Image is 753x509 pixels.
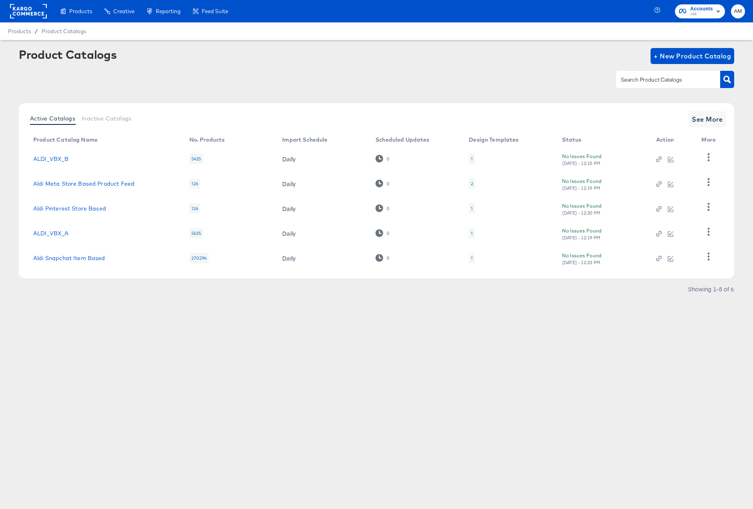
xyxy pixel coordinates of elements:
button: See More [689,111,726,127]
div: 5635 [189,228,203,238]
button: + New Product Catalog [651,48,734,64]
div: 0 [386,230,390,236]
th: More [695,134,725,146]
div: 1 [471,255,473,261]
a: ALDI_VBX_A [33,230,69,236]
td: Daily [276,171,369,196]
span: Aldi [690,11,713,18]
div: 0 [375,180,390,187]
div: 1 [469,228,475,238]
a: Aldi Snapchat Item Based [33,255,105,261]
div: 0 [375,155,390,162]
a: ALDI_VBX_B [33,156,69,162]
span: AM [734,7,742,16]
div: Import Schedule [282,136,327,143]
input: Search Product Catalogs [619,75,705,84]
div: Product Catalog Name [33,136,98,143]
span: Reporting [156,8,181,14]
div: 0 [375,204,390,212]
div: No. Products [189,136,225,143]
div: Product Catalogs [19,48,116,61]
div: 2 [471,180,473,187]
span: Products [69,8,92,14]
div: Scheduled Updates [375,136,430,143]
div: 1 [471,156,473,162]
button: AM [731,4,745,18]
a: Aldi Pinterest Store Based [33,205,106,212]
span: Accounts [690,5,713,13]
span: Creative [113,8,135,14]
td: Daily [276,196,369,221]
div: 0 [386,255,390,261]
span: Inactive Catalogs [82,115,132,122]
td: Daily [276,146,369,171]
span: Active Catalogs [30,115,75,122]
div: 270294 [189,253,209,263]
div: 126 [189,178,200,189]
div: 126 [189,203,200,214]
a: Aldi Meta Store Based Product Feed [33,180,135,187]
div: 2 [469,178,475,189]
div: 1 [469,253,475,263]
span: / [31,28,42,34]
div: 0 [386,181,390,186]
td: Daily [276,221,369,246]
td: Daily [276,246,369,271]
div: 5435 [189,154,203,164]
span: See More [692,114,723,125]
div: 0 [375,229,390,237]
a: Product Catalogs [42,28,86,34]
div: 0 [386,156,390,162]
span: + New Product Catalog [654,50,731,62]
th: Action [650,134,695,146]
div: 0 [375,254,390,262]
div: 0 [386,206,390,211]
div: Showing 1–5 of 6 [688,286,734,292]
div: 1 [471,230,473,236]
div: 1 [471,205,473,212]
span: Feed Suite [202,8,228,14]
div: Design Templates [469,136,518,143]
div: 1 [469,203,475,214]
div: 1 [469,154,475,164]
span: Products [8,28,31,34]
button: AccountsAldi [675,4,725,18]
th: Status [556,134,649,146]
